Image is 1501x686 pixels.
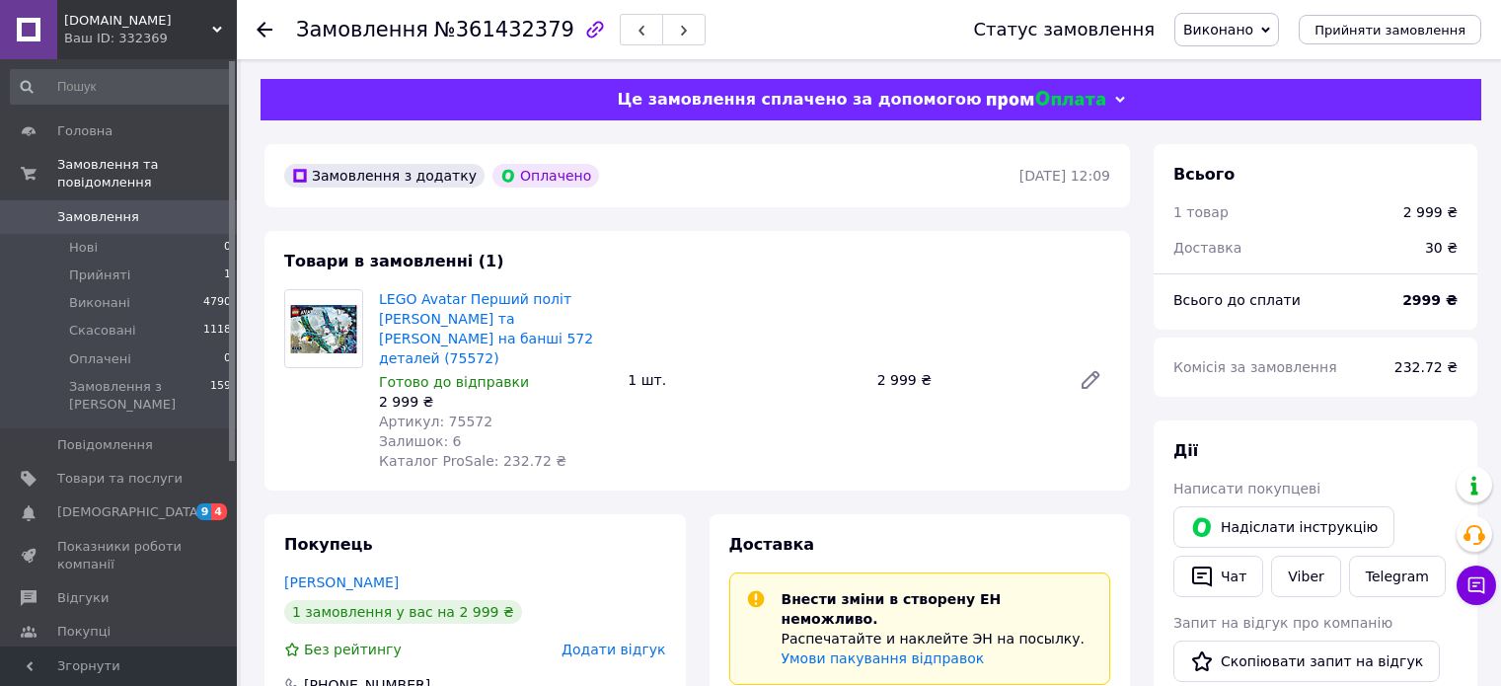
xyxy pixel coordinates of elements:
[1173,204,1229,220] span: 1 товар
[1403,202,1458,222] div: 2 999 ₴
[64,12,212,30] span: diskont.org.ua
[57,503,203,521] span: [DEMOGRAPHIC_DATA]
[57,208,139,226] span: Замовлення
[284,574,399,590] a: [PERSON_NAME]
[284,164,485,188] div: Замовлення з додатку
[1402,292,1458,308] b: 2999 ₴
[869,366,1063,394] div: 2 999 ₴
[1271,556,1340,597] a: Viber
[211,503,227,520] span: 4
[69,267,130,284] span: Прийняті
[203,294,231,312] span: 4790
[257,20,272,39] div: Повернутися назад
[1173,292,1301,308] span: Всього до сплати
[64,30,237,47] div: Ваш ID: 332369
[57,156,237,191] span: Замовлення та повідомлення
[1173,641,1440,682] button: Скопіювати запит на відгук
[1349,556,1446,597] a: Telegram
[620,366,868,394] div: 1 шт.
[617,90,981,109] span: Це замовлення сплачено за допомогою
[210,378,231,414] span: 159
[987,91,1105,110] img: evopay logo
[782,650,985,666] a: Умови пакування відправок
[284,535,373,554] span: Покупець
[69,294,130,312] span: Виконані
[224,350,231,368] span: 0
[69,378,210,414] span: Замовлення з [PERSON_NAME]
[284,600,522,624] div: 1 замовлення у вас на 2 999 ₴
[196,503,212,520] span: 9
[379,453,566,469] span: Каталог ProSale: 232.72 ₴
[57,538,183,573] span: Показники роботи компанії
[1314,23,1465,38] span: Прийняти замовлення
[729,535,815,554] span: Доставка
[1173,556,1263,597] button: Чат
[562,642,665,657] span: Додати відгук
[224,239,231,257] span: 0
[782,629,1094,648] p: Распечатайте и наклейте ЭН на посылку.
[57,589,109,607] span: Відгуки
[1413,226,1469,269] div: 30 ₴
[284,252,504,270] span: Товари в замовленні (1)
[1173,165,1235,184] span: Всього
[973,20,1155,39] div: Статус замовлення
[379,291,593,366] a: LEGO Avatar Перший політ [PERSON_NAME] та [PERSON_NAME] на банші 572 деталей (75572)
[1183,22,1253,38] span: Виконано
[379,433,462,449] span: Залишок: 6
[1173,441,1198,460] span: Дії
[1394,359,1458,375] span: 232.72 ₴
[379,392,612,412] div: 2 999 ₴
[1173,359,1337,375] span: Комісія за замовлення
[57,436,153,454] span: Повідомлення
[285,305,362,353] img: LEGO Avatar Перший політ Джейка та Нейтирі на банші 572 деталей (75572)
[1173,481,1320,496] span: Написати покупцеві
[1457,566,1496,605] button: Чат з покупцем
[379,414,492,429] span: Артикул: 75572
[224,267,231,284] span: 1
[1019,168,1110,184] time: [DATE] 12:09
[1173,615,1392,631] span: Запит на відгук про компанію
[1299,15,1481,44] button: Прийняти замовлення
[379,374,529,390] span: Готово до відправки
[69,350,131,368] span: Оплачені
[1173,240,1241,256] span: Доставка
[782,591,1002,627] span: Внести зміни в створену ЕН неможливо.
[1071,360,1110,400] a: Редагувати
[10,69,233,105] input: Пошук
[434,18,574,41] span: №361432379
[304,642,402,657] span: Без рейтингу
[69,239,98,257] span: Нові
[57,623,111,641] span: Покупці
[492,164,599,188] div: Оплачено
[203,322,231,340] span: 1118
[69,322,136,340] span: Скасовані
[57,122,113,140] span: Головна
[296,18,428,41] span: Замовлення
[57,470,183,488] span: Товари та послуги
[1173,506,1394,548] button: Надіслати інструкцію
